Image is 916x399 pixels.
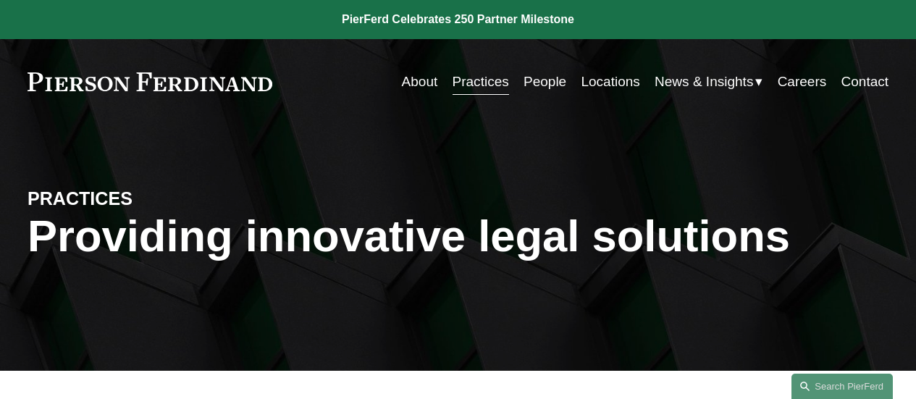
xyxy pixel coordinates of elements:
[655,68,762,96] a: folder dropdown
[453,68,509,96] a: Practices
[28,188,243,211] h4: PRACTICES
[581,68,639,96] a: Locations
[841,68,889,96] a: Contact
[524,68,566,96] a: People
[778,68,827,96] a: Careers
[28,211,888,261] h1: Providing innovative legal solutions
[402,68,438,96] a: About
[791,374,893,399] a: Search this site
[655,70,753,94] span: News & Insights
